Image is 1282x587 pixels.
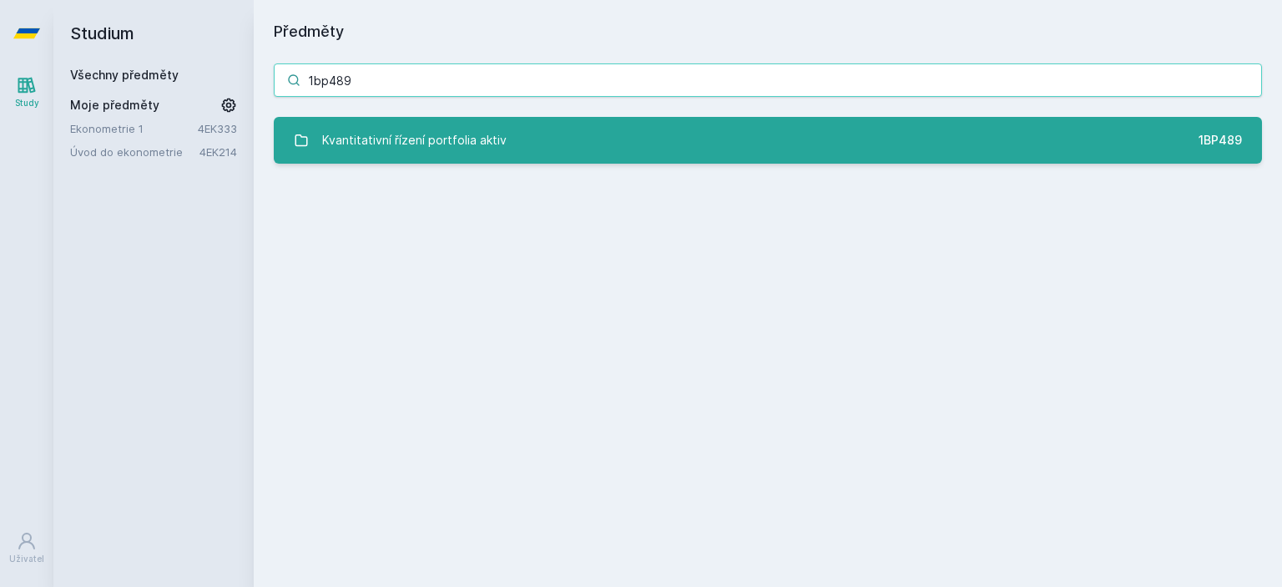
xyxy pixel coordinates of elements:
[274,117,1262,164] a: Kvantitativní řízení portfolia aktiv 1BP489
[198,122,237,135] a: 4EK333
[70,120,198,137] a: Ekonometrie 1
[3,523,50,574] a: Uživatel
[274,20,1262,43] h1: Předměty
[70,144,199,160] a: Úvod do ekonometrie
[15,97,39,109] div: Study
[70,68,179,82] a: Všechny předměty
[1199,132,1242,149] div: 1BP489
[199,145,237,159] a: 4EK214
[322,124,507,157] div: Kvantitativní řízení portfolia aktiv
[70,97,159,114] span: Moje předměty
[3,67,50,118] a: Study
[274,63,1262,97] input: Název nebo ident předmětu…
[9,553,44,565] div: Uživatel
